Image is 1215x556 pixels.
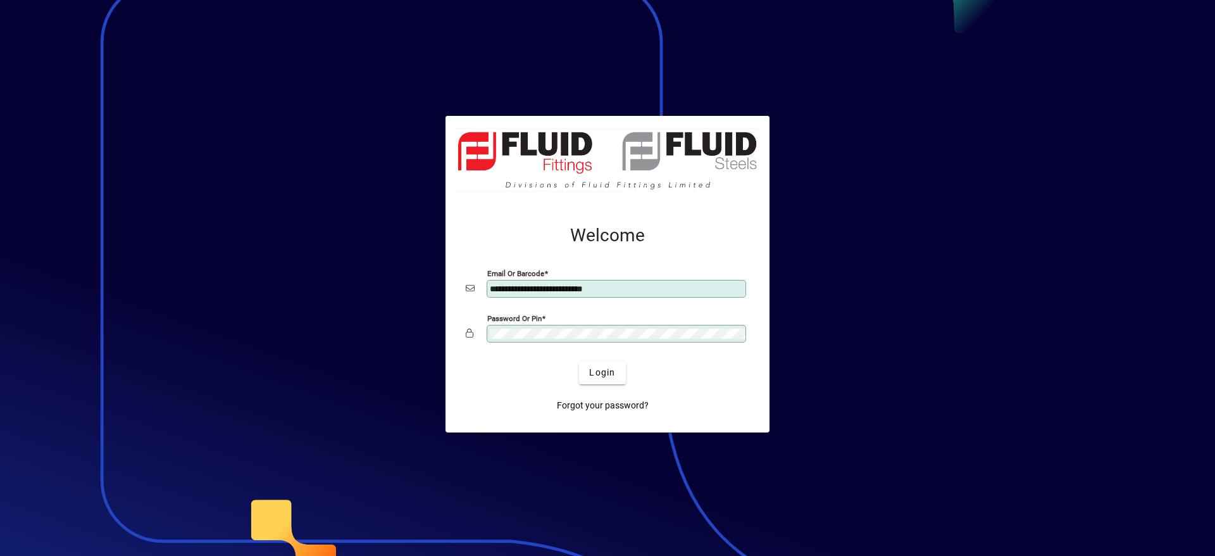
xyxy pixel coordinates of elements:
[557,399,649,412] span: Forgot your password?
[589,366,615,379] span: Login
[487,313,542,322] mat-label: Password or Pin
[552,395,654,417] a: Forgot your password?
[579,362,625,384] button: Login
[466,225,749,246] h2: Welcome
[487,269,544,277] mat-label: Email or Barcode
